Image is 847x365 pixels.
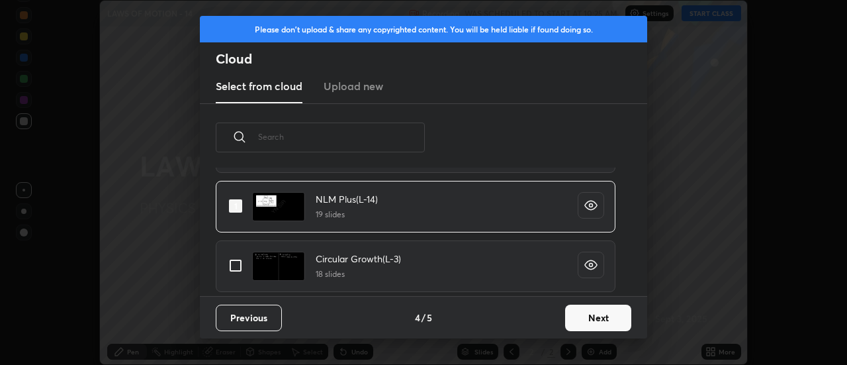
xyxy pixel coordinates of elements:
[258,109,425,165] input: Search
[216,50,647,68] h2: Cloud
[427,311,432,325] h4: 5
[422,311,425,325] h4: /
[316,192,378,206] h4: NLM Plus(L-14)
[216,78,302,94] h3: Select from cloud
[200,168,631,296] div: grid
[252,252,305,281] img: 1756829432QBVHCG.pdf
[415,311,420,325] h4: 4
[316,252,401,266] h4: Circular Growth(L-3)
[216,305,282,331] button: Previous
[565,305,631,331] button: Next
[316,268,401,280] h5: 18 slides
[252,192,305,221] img: 1756829431O9S7EF.pdf
[316,209,378,221] h5: 19 slides
[200,16,647,42] div: Please don't upload & share any copyrighted content. You will be held liable if found doing so.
